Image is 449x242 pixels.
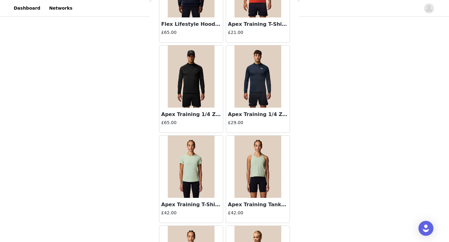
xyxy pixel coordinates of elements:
h4: £21.00 [228,29,288,36]
h4: £42.00 [228,210,288,216]
a: Dashboard [10,1,44,15]
img: Apex Training 1/4 Zip Top - Black [168,45,215,108]
img: Apex Training T-Shirt - Sage [168,136,215,198]
h4: £65.00 [161,119,221,126]
a: Networks [45,1,76,15]
h3: Apex Training 1/4 Zip Top - Midnight Navy [228,111,288,118]
div: avatar [426,3,432,13]
h3: Apex Training 1/4 Zip Top - Black [161,111,221,118]
h3: Apex Training Tank Top - Sage [228,201,288,208]
img: Apex Training 1/4 Zip Top - Midnight Navy [234,45,281,108]
h3: Flex Lifestyle Hoodie - Navy [161,21,221,28]
h3: Apex Training T-Shirt - Red [228,21,288,28]
h4: £65.00 [161,29,221,36]
div: Open Intercom Messenger [418,221,433,236]
h4: £42.00 [161,210,221,216]
h3: Apex Training T-Shirt - Sage [161,201,221,208]
img: Apex Training Tank Top - Sage [234,136,281,198]
h4: £29.00 [228,119,288,126]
